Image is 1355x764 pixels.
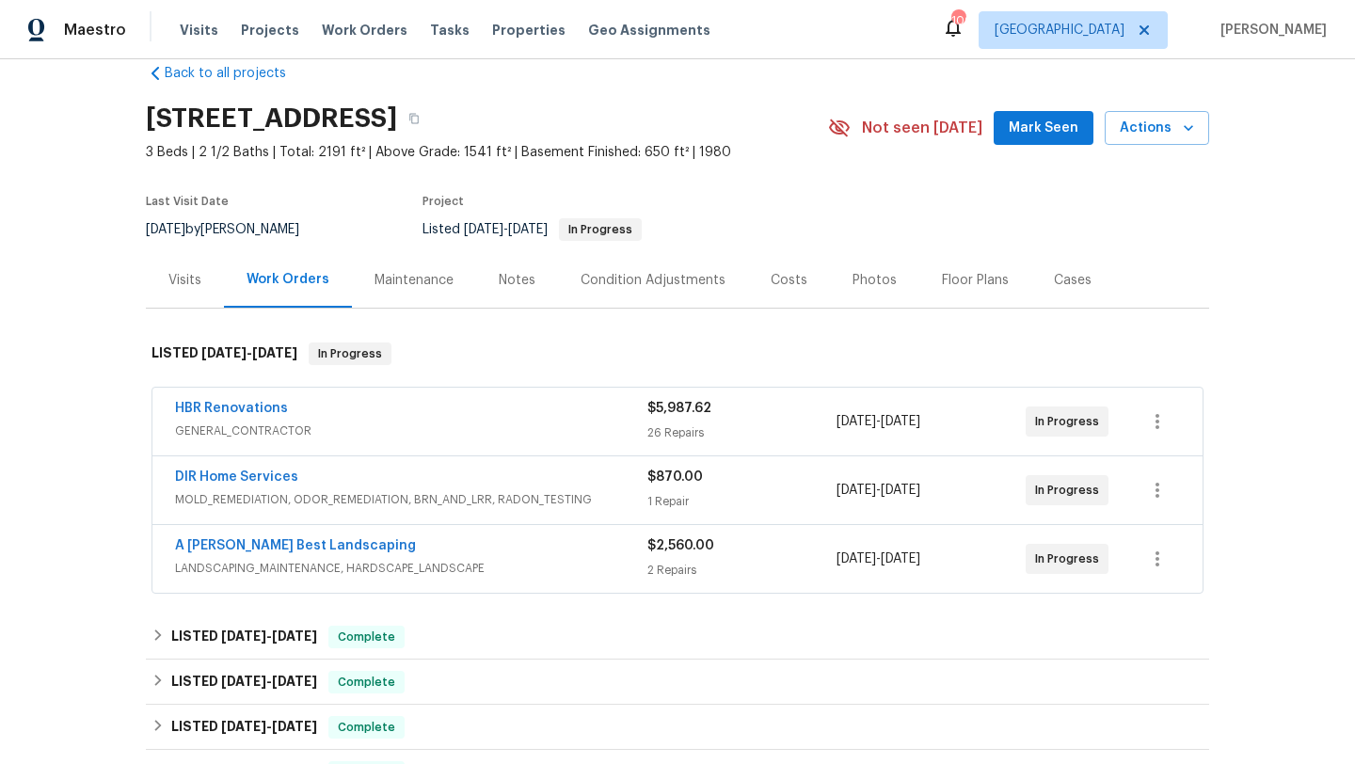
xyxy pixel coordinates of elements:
[1213,21,1327,40] span: [PERSON_NAME]
[171,626,317,648] h6: LISTED
[581,271,725,290] div: Condition Adjustments
[330,628,403,646] span: Complete
[647,539,714,552] span: $2,560.00
[311,344,390,363] span: In Progress
[837,549,920,568] span: -
[647,492,837,511] div: 1 Repair
[837,412,920,431] span: -
[881,415,920,428] span: [DATE]
[146,143,828,162] span: 3 Beds | 2 1/2 Baths | Total: 2191 ft² | Above Grade: 1541 ft² | Basement Finished: 650 ft² | 1980
[175,559,647,578] span: LANDSCAPING_MAINTENANCE, HARDSCAPE_LANDSCAPE
[64,21,126,40] span: Maestro
[221,675,317,688] span: -
[146,64,327,83] a: Back to all projects
[881,552,920,565] span: [DATE]
[994,111,1093,146] button: Mark Seen
[995,21,1124,40] span: [GEOGRAPHIC_DATA]
[241,21,299,40] span: Projects
[146,109,397,128] h2: [STREET_ADDRESS]
[837,415,876,428] span: [DATE]
[837,484,876,497] span: [DATE]
[146,324,1209,384] div: LISTED [DATE]-[DATE]In Progress
[146,196,229,207] span: Last Visit Date
[881,484,920,497] span: [DATE]
[1035,549,1107,568] span: In Progress
[588,21,710,40] span: Geo Assignments
[330,718,403,737] span: Complete
[146,705,1209,750] div: LISTED [DATE]-[DATE]Complete
[151,342,297,365] h6: LISTED
[1035,412,1107,431] span: In Progress
[146,218,322,241] div: by [PERSON_NAME]
[464,223,548,236] span: -
[201,346,247,359] span: [DATE]
[171,716,317,739] h6: LISTED
[647,423,837,442] div: 26 Repairs
[508,223,548,236] span: [DATE]
[330,673,403,692] span: Complete
[1009,117,1078,140] span: Mark Seen
[1035,481,1107,500] span: In Progress
[837,481,920,500] span: -
[1054,271,1092,290] div: Cases
[272,720,317,733] span: [DATE]
[175,422,647,440] span: GENERAL_CONTRACTOR
[272,629,317,643] span: [DATE]
[862,119,982,137] span: Not seen [DATE]
[951,11,964,30] div: 100
[647,402,711,415] span: $5,987.62
[252,346,297,359] span: [DATE]
[561,224,640,235] span: In Progress
[171,671,317,693] h6: LISTED
[168,271,201,290] div: Visits
[175,470,298,484] a: DIR Home Services
[1105,111,1209,146] button: Actions
[499,271,535,290] div: Notes
[853,271,897,290] div: Photos
[771,271,807,290] div: Costs
[221,720,266,733] span: [DATE]
[647,470,703,484] span: $870.00
[221,720,317,733] span: -
[422,223,642,236] span: Listed
[146,614,1209,660] div: LISTED [DATE]-[DATE]Complete
[201,346,297,359] span: -
[180,21,218,40] span: Visits
[375,271,454,290] div: Maintenance
[647,561,837,580] div: 2 Repairs
[146,660,1209,705] div: LISTED [DATE]-[DATE]Complete
[422,196,464,207] span: Project
[221,675,266,688] span: [DATE]
[272,675,317,688] span: [DATE]
[247,270,329,289] div: Work Orders
[221,629,317,643] span: -
[942,271,1009,290] div: Floor Plans
[146,223,185,236] span: [DATE]
[837,552,876,565] span: [DATE]
[397,102,431,135] button: Copy Address
[492,21,566,40] span: Properties
[175,402,288,415] a: HBR Renovations
[322,21,407,40] span: Work Orders
[430,24,470,37] span: Tasks
[175,539,416,552] a: A [PERSON_NAME] Best Landscaping
[1120,117,1194,140] span: Actions
[221,629,266,643] span: [DATE]
[464,223,503,236] span: [DATE]
[175,490,647,509] span: MOLD_REMEDIATION, ODOR_REMEDIATION, BRN_AND_LRR, RADON_TESTING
